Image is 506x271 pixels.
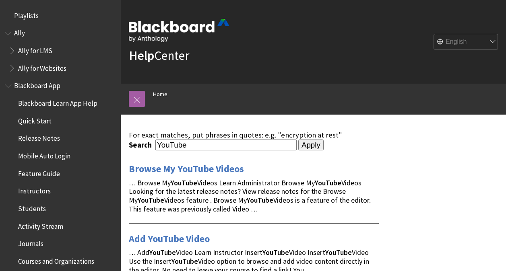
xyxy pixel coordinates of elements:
div: For exact matches, put phrases in quotes: e.g. "encryption at rest" [129,131,379,140]
img: Blackboard by Anthology [129,19,229,42]
input: Apply [298,140,324,151]
strong: YouTube [325,248,352,257]
span: … Browse My Videos Learn Administrator Browse My Videos Looking for the latest release notes? Vie... [129,178,371,214]
span: Quick Start [18,114,52,125]
span: Students [18,202,46,213]
select: Site Language Selector [434,34,498,50]
strong: YouTube [149,248,176,257]
span: Instructors [18,185,51,195]
strong: YouTube [247,195,273,205]
span: Mobile Auto Login [18,149,70,160]
span: Playlists [14,9,39,20]
span: Blackboard App [14,79,60,90]
nav: Book outline for Anthology Ally Help [5,27,116,75]
span: Ally [14,27,25,37]
nav: Book outline for Playlists [5,9,116,23]
a: HelpCenter [129,47,189,64]
a: Browse My YouTube Videos [129,162,244,175]
span: Blackboard Learn App Help [18,96,97,107]
span: Activity Stream [18,220,63,230]
strong: Help [129,47,154,64]
span: Ally for Websites [18,62,66,72]
span: Release Notes [18,132,60,143]
strong: YouTube [171,257,198,266]
label: Search [129,140,154,150]
strong: YouTube [262,248,289,257]
strong: YouTube [171,178,197,187]
span: Feature Guide [18,167,60,178]
strong: YouTube [315,178,341,187]
span: Journals [18,237,43,248]
a: Add YouTube Video [129,232,210,245]
span: Ally for LMS [18,44,52,55]
span: Courses and Organizations [18,255,94,265]
a: Home [153,89,167,99]
strong: YouTube [138,195,164,205]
